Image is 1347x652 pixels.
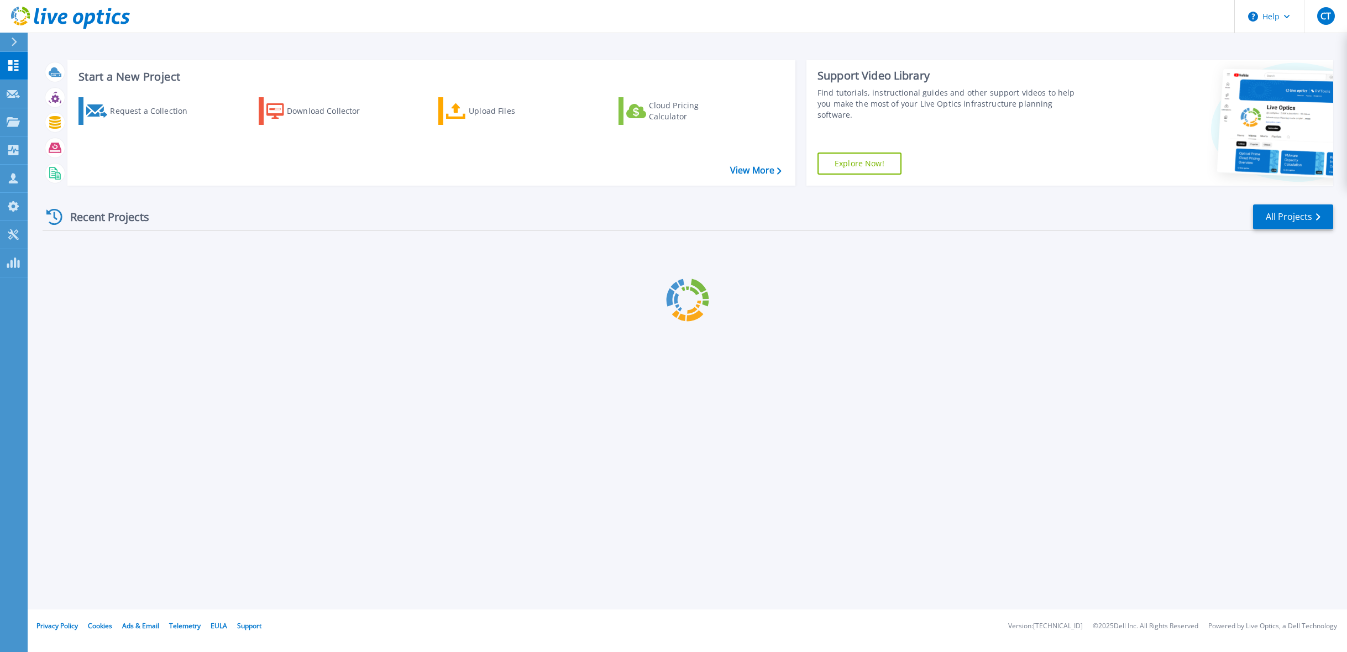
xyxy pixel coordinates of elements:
a: Cloud Pricing Calculator [619,97,742,125]
a: Upload Files [438,97,562,125]
div: Recent Projects [43,203,164,230]
a: Request a Collection [78,97,202,125]
a: View More [730,165,782,176]
a: Cookies [88,621,112,630]
a: All Projects [1253,204,1333,229]
li: Version: [TECHNICAL_ID] [1008,623,1083,630]
div: Cloud Pricing Calculator [649,100,737,122]
a: Telemetry [169,621,201,630]
span: CT [1320,12,1331,20]
h3: Start a New Project [78,71,781,83]
li: Powered by Live Optics, a Dell Technology [1208,623,1337,630]
a: Ads & Email [122,621,159,630]
a: Download Collector [259,97,382,125]
li: © 2025 Dell Inc. All Rights Reserved [1093,623,1198,630]
a: Explore Now! [817,153,902,175]
div: Download Collector [287,100,375,122]
a: Privacy Policy [36,621,78,630]
div: Request a Collection [110,100,198,122]
a: EULA [211,621,227,630]
div: Support Video Library [817,69,1089,83]
a: Support [237,621,261,630]
div: Find tutorials, instructional guides and other support videos to help you make the most of your L... [817,87,1089,120]
div: Upload Files [469,100,557,122]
